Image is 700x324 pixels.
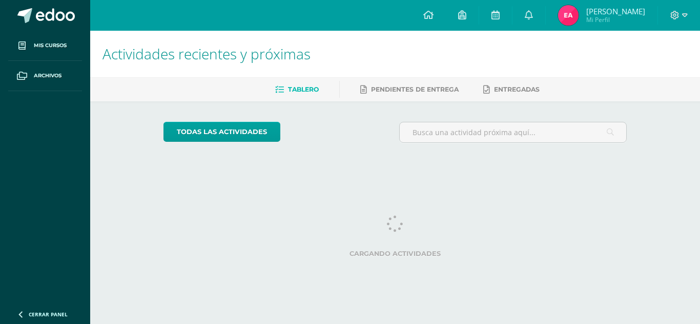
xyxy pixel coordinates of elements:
[275,81,319,98] a: Tablero
[8,61,82,91] a: Archivos
[102,44,311,63] span: Actividades recientes y próximas
[586,6,645,16] span: [PERSON_NAME]
[8,31,82,61] a: Mis cursos
[371,85,459,93] span: Pendientes de entrega
[29,311,68,318] span: Cerrar panel
[163,122,280,142] a: todas las Actividades
[483,81,540,98] a: Entregadas
[494,85,540,93] span: Entregadas
[360,81,459,98] a: Pendientes de entrega
[400,122,627,142] input: Busca una actividad próxima aquí...
[34,41,67,50] span: Mis cursos
[288,85,319,93] span: Tablero
[34,72,61,80] span: Archivos
[586,15,645,24] span: Mi Perfil
[558,5,579,26] img: 1ba90ec49d531363c84e6ac299fcfeea.png
[163,250,627,257] label: Cargando actividades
